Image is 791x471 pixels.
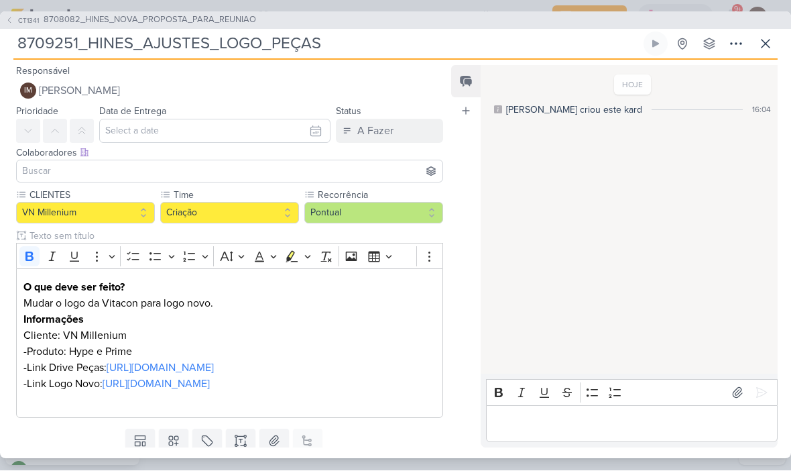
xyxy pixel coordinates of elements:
button: IM [PERSON_NAME] [16,79,443,103]
label: Status [336,106,361,117]
strong: Informações [23,313,84,327]
label: Data de Entrega [99,106,166,117]
p: Cliente: VN Millenium [23,328,436,344]
a: [URL][DOMAIN_NAME] [103,378,210,391]
div: A Fazer [357,123,393,140]
button: VN Millenium [16,203,155,224]
div: Ligar relógio [650,39,661,50]
label: CLIENTES [28,189,155,203]
input: Kard Sem Título [13,32,641,56]
p: Mudar o logo da Vitacon para logo novo. [23,296,436,312]
input: Select a date [99,119,330,144]
input: Texto sem título [27,229,443,244]
button: A Fazer [336,119,443,144]
div: Editor editing area: main [486,406,778,443]
button: Criação [160,203,299,224]
label: Recorrência [316,189,443,203]
div: Editor toolbar [486,380,778,406]
button: Pontual [304,203,443,224]
div: 16:04 [752,104,771,116]
div: Colaboradores [16,146,443,160]
label: Responsável [16,66,70,77]
p: -Produto: Hype e Prime [23,344,436,360]
span: [PERSON_NAME] [39,83,120,99]
p: IM [24,88,32,95]
label: Prioridade [16,106,58,117]
label: Time [172,189,299,203]
a: [URL][DOMAIN_NAME] [107,362,214,375]
div: Editor toolbar [16,244,443,270]
div: Isabella Machado Guimarães [20,83,36,99]
p: -Link Drive Peças: [23,360,436,376]
div: [PERSON_NAME] criou este kard [506,103,642,117]
strong: O que deve ser feito? [23,281,125,295]
div: Editor editing area: main [16,269,443,419]
input: Buscar [19,164,440,180]
p: -Link Logo Novo: [23,376,436,392]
